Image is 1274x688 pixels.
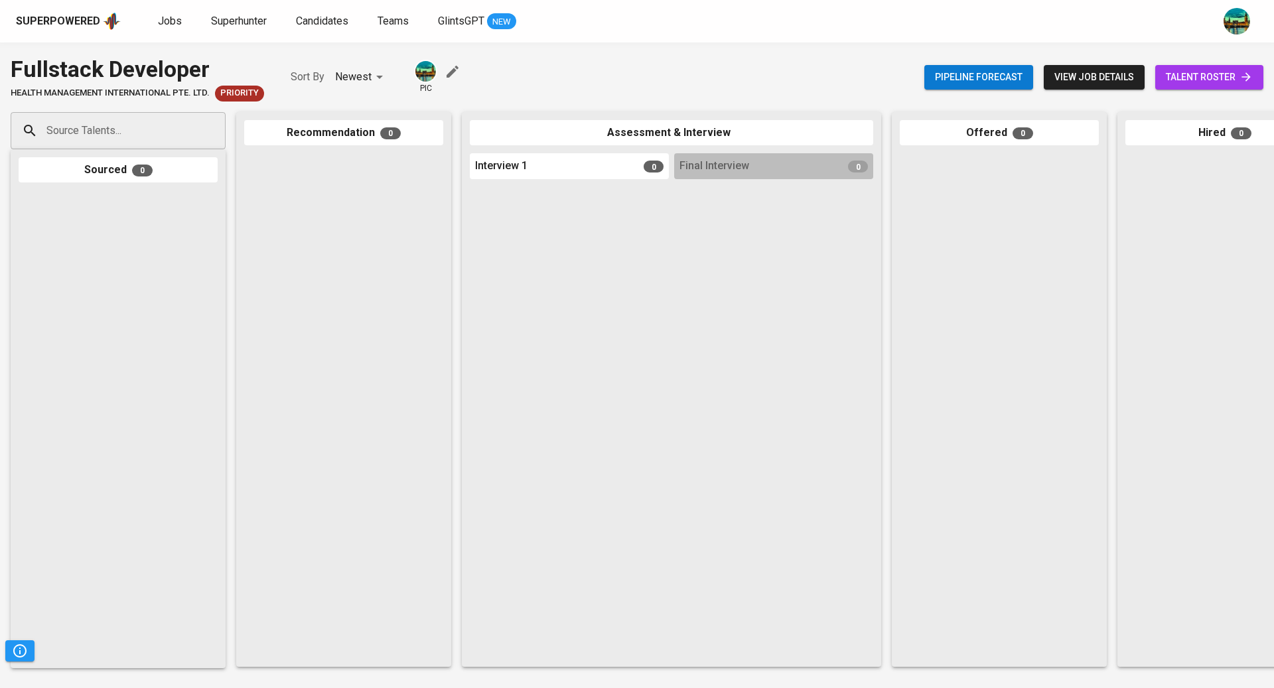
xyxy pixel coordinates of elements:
span: Teams [378,15,409,27]
a: Superhunter [211,13,269,30]
span: NEW [487,15,516,29]
p: Sort By [291,69,324,85]
span: HEALTH MANAGEMENT INTERNATIONAL PTE. LTD. [11,87,210,100]
div: Newest [335,65,388,90]
span: Superhunter [211,15,267,27]
div: New Job received from Demand Team [215,86,264,102]
a: Candidates [296,13,351,30]
span: GlintsGPT [438,15,484,27]
span: talent roster [1166,69,1253,86]
a: Superpoweredapp logo [16,11,121,31]
span: 0 [644,161,664,172]
div: Recommendation [244,120,443,146]
img: a5d44b89-0c59-4c54-99d0-a63b29d42bd3.jpg [415,61,436,82]
img: app logo [103,11,121,31]
div: Fullstack Developer [11,53,264,86]
span: 0 [848,161,868,172]
div: Assessment & Interview [470,120,873,146]
a: talent roster [1155,65,1263,90]
a: Teams [378,13,411,30]
span: 0 [1231,127,1251,139]
span: 0 [380,127,401,139]
span: 0 [1013,127,1033,139]
button: Pipeline forecast [924,65,1033,90]
a: Jobs [158,13,184,30]
div: pic [414,60,437,94]
span: Final Interview [679,159,749,174]
p: Newest [335,69,372,85]
span: Priority [215,87,264,100]
span: view job details [1054,69,1134,86]
div: Superpowered [16,14,100,29]
span: Interview 1 [475,159,528,174]
button: Open [218,129,221,132]
a: GlintsGPT NEW [438,13,516,30]
span: 0 [132,165,153,176]
button: view job details [1044,65,1145,90]
button: Pipeline Triggers [5,640,35,661]
span: Jobs [158,15,182,27]
span: Pipeline forecast [935,69,1023,86]
img: a5d44b89-0c59-4c54-99d0-a63b29d42bd3.jpg [1224,8,1250,34]
div: Offered [900,120,1099,146]
span: Candidates [296,15,348,27]
div: Sourced [19,157,218,183]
